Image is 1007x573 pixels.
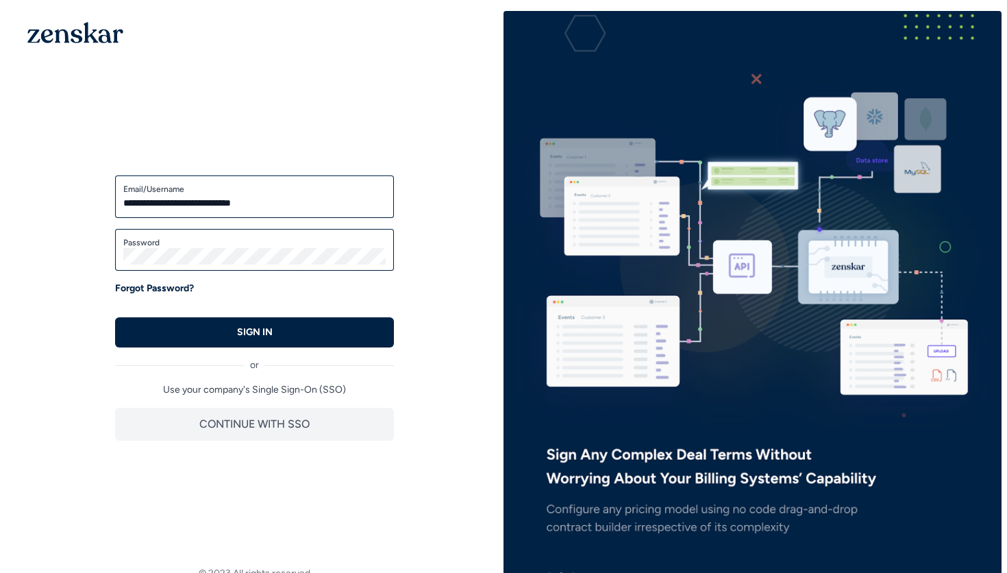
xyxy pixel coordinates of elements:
div: or [115,348,394,372]
label: Password [123,237,386,248]
p: Use your company's Single Sign-On (SSO) [115,383,394,397]
p: SIGN IN [237,326,273,339]
label: Email/Username [123,184,386,195]
img: 1OGAJ2xQqyY4LXKgY66KYq0eOWRCkrZdAb3gUhuVAqdWPZE9SRJmCz+oDMSn4zDLXe31Ii730ItAGKgCKgCCgCikA4Av8PJUP... [27,22,123,43]
button: SIGN IN [115,317,394,348]
button: CONTINUE WITH SSO [115,408,394,441]
a: Forgot Password? [115,282,194,295]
